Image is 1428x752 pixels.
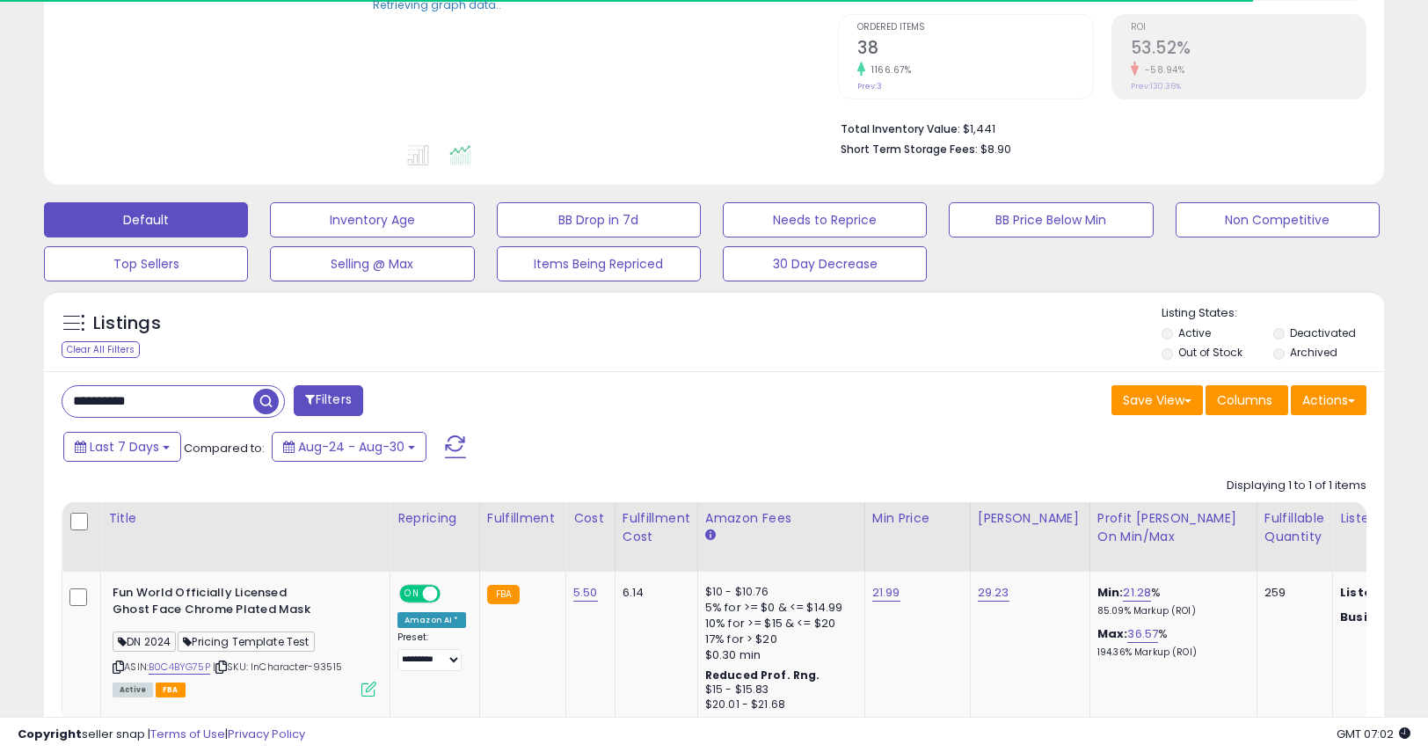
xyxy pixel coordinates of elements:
div: 6.14 [623,585,684,601]
div: 10% for >= $15 & <= $20 [705,616,851,632]
div: $15 - $15.83 [705,683,851,697]
div: % [1097,626,1243,659]
strong: Copyright [18,726,82,742]
small: Prev: 3 [857,81,882,91]
a: 21.28 [1123,584,1151,602]
b: Listed Price: [1340,584,1420,601]
button: Default [44,202,248,237]
span: DN 2024 [113,632,176,652]
b: Total Inventory Value: [841,121,960,136]
small: 1166.67% [865,63,911,77]
a: Privacy Policy [228,726,305,742]
span: Pricing Template Test [178,632,314,652]
span: | SKU: InCharacter-93515 [213,660,342,674]
button: Actions [1291,385,1366,415]
div: Amazon AI * [397,612,466,628]
button: Columns [1206,385,1288,415]
button: Selling @ Max [270,246,474,281]
span: Columns [1217,391,1272,409]
button: Non Competitive [1176,202,1380,237]
div: Fulfillable Quantity [1264,509,1325,546]
b: Fun World Officially Licensed Ghost Face Chrome Plated Mask [113,585,326,622]
label: Out of Stock [1178,345,1242,360]
div: seller snap | | [18,726,305,743]
button: BB Price Below Min [949,202,1153,237]
div: Profit [PERSON_NAME] on Min/Max [1097,509,1249,546]
div: Repricing [397,509,472,528]
div: Min Price [872,509,963,528]
b: Short Term Storage Fees: [841,142,978,157]
button: Inventory Age [270,202,474,237]
div: Cost [573,509,608,528]
a: 29.23 [978,584,1009,602]
b: Min: [1097,584,1124,601]
p: 85.09% Markup (ROI) [1097,605,1243,617]
div: Fulfillment Cost [623,509,690,546]
div: % [1097,585,1243,617]
div: Displaying 1 to 1 of 1 items [1227,478,1366,494]
span: All listings currently available for purchase on Amazon [113,683,153,697]
a: B0C4BYG75P [149,660,210,675]
span: FBA [156,683,186,697]
div: 17% for > $20 [705,632,851,647]
b: Reduced Prof. Rng. [705,668,820,683]
span: ON [401,587,423,602]
div: $0.30 min [705,647,851,663]
span: $8.90 [980,141,1011,157]
th: The percentage added to the cost of goods (COGS) that forms the calculator for Min & Max prices. [1089,502,1257,572]
div: $10 - $10.76 [705,585,851,600]
span: Compared to: [184,440,265,456]
div: 5% for >= $0 & <= $14.99 [705,600,851,616]
p: Listing States: [1162,305,1384,322]
button: BB Drop in 7d [497,202,701,237]
small: FBA [487,585,520,604]
div: $20.01 - $21.68 [705,697,851,712]
button: Needs to Reprice [723,202,927,237]
span: 2025-09-7 07:02 GMT [1337,726,1410,742]
a: 36.57 [1127,625,1158,643]
span: Ordered Items [857,23,1092,33]
small: Amazon Fees. [705,528,716,544]
label: Archived [1290,345,1337,360]
a: Terms of Use [150,726,225,742]
h2: 38 [857,38,1092,62]
li: $1,441 [841,117,1353,138]
span: OFF [438,587,466,602]
label: Active [1178,325,1211,340]
button: Filters [294,385,362,416]
div: Clear All Filters [62,341,140,358]
b: Max: [1097,625,1128,642]
button: Last 7 Days [63,432,181,462]
div: Title [108,509,382,528]
span: Aug-24 - Aug-30 [298,438,404,456]
div: Amazon Fees [705,509,857,528]
small: Prev: 130.36% [1131,81,1181,91]
button: 30 Day Decrease [723,246,927,281]
div: Preset: [397,632,466,671]
div: 259 [1264,585,1319,601]
a: 21.99 [872,584,900,602]
div: Fulfillment [487,509,558,528]
button: Save View [1111,385,1203,415]
h2: 53.52% [1131,38,1366,62]
button: Aug-24 - Aug-30 [272,432,426,462]
button: Items Being Repriced [497,246,701,281]
span: ROI [1131,23,1366,33]
div: ASIN: [113,585,376,695]
p: 194.36% Markup (ROI) [1097,646,1243,659]
button: Top Sellers [44,246,248,281]
span: Last 7 Days [90,438,159,456]
div: [PERSON_NAME] [978,509,1082,528]
h5: Listings [93,311,161,336]
small: -58.94% [1139,63,1185,77]
a: 5.50 [573,584,598,602]
label: Deactivated [1290,325,1356,340]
